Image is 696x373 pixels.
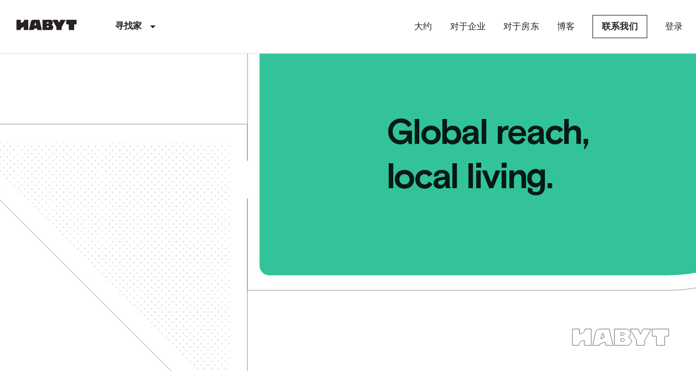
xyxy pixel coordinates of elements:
[450,20,486,33] a: 对于企业
[503,20,539,33] a: 对于房东
[665,20,683,33] a: 登录
[13,19,80,30] img: 哈比特
[115,20,142,33] p: 寻找家
[414,20,432,33] a: 大约
[261,54,696,198] span: Global reach, local living.
[592,15,647,38] a: 联系我们
[557,20,575,33] a: 博客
